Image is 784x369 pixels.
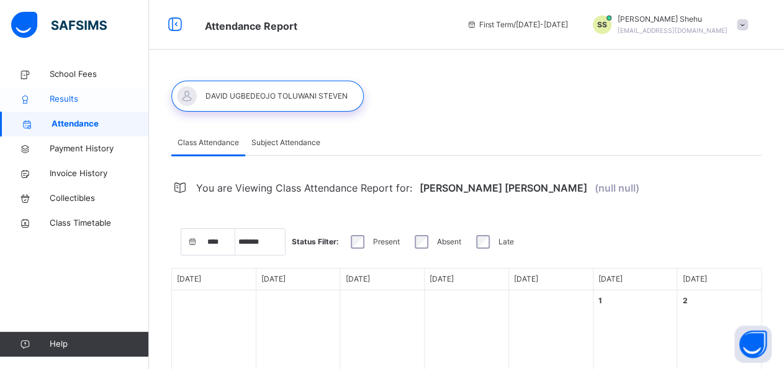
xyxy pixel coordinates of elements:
div: 2 [682,295,687,306]
span: Class Attendance [178,137,239,148]
span: Payment History [50,143,149,155]
span: SS [597,19,607,30]
span: session/term information [467,19,568,30]
div: Day of Week [425,269,509,290]
div: Day of Week [172,269,256,290]
img: safsims [11,12,107,38]
div: Steven-Ahmodu Shehu [580,14,754,36]
span: (null null) [595,174,639,202]
div: 1 [598,295,602,306]
span: [PERSON_NAME] [PERSON_NAME] [420,174,587,202]
label: Present [373,236,400,247]
span: You are Viewing Class Attendance Report for: [196,174,412,202]
button: Open asap [734,326,772,363]
span: [PERSON_NAME] Shehu [618,14,728,25]
div: Day of Week [593,269,678,290]
div: Day of Week [677,269,762,290]
div: Day of Week [340,269,425,290]
div: Day of Week [256,269,341,290]
span: Subject Attendance [251,137,320,148]
div: Day of Week [509,269,593,290]
span: Status Filter: [292,236,339,247]
label: Late [498,236,514,247]
span: Attendance Report [205,20,297,32]
span: Help [50,338,148,350]
span: Class Timetable [50,217,149,229]
span: Attendance [52,118,149,130]
span: Collectibles [50,192,149,205]
label: Absent [437,236,461,247]
span: Invoice History [50,167,149,180]
span: Results [50,93,149,105]
span: [EMAIL_ADDRESS][DOMAIN_NAME] [618,27,728,34]
span: School Fees [50,68,149,81]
